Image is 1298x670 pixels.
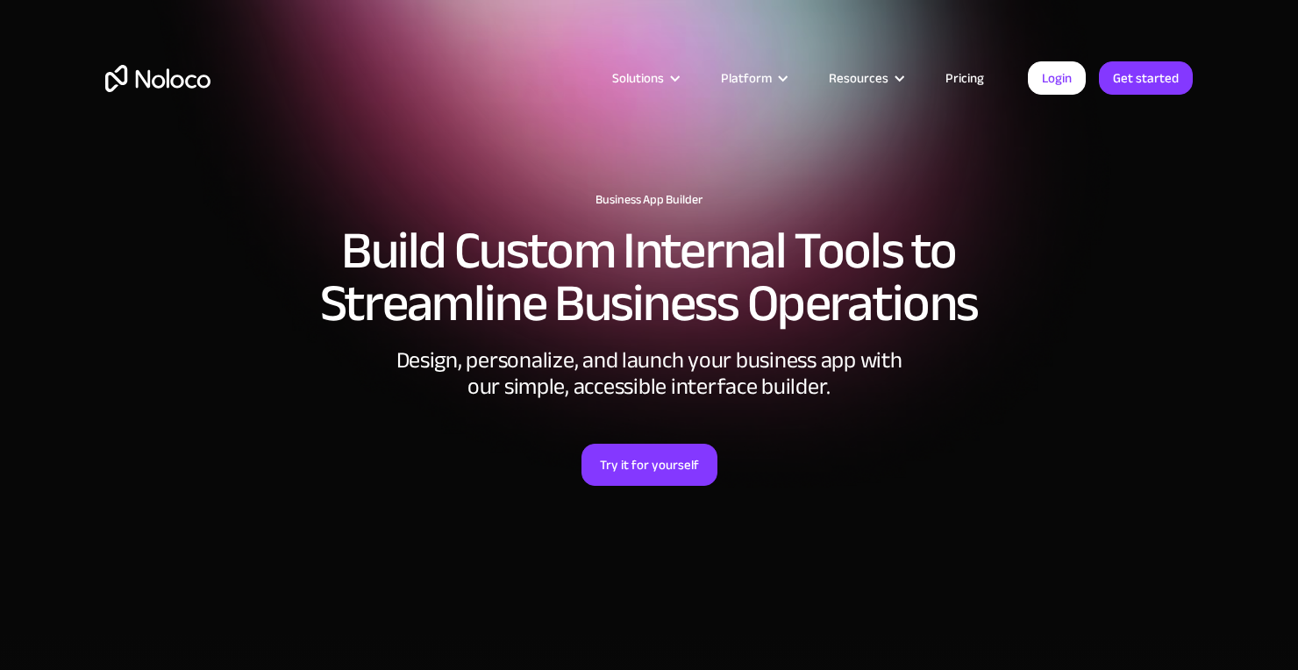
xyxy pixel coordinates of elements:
[721,67,772,89] div: Platform
[386,347,912,400] div: Design, personalize, and launch your business app with our simple, accessible interface builder.
[1028,61,1086,95] a: Login
[699,67,807,89] div: Platform
[612,67,664,89] div: Solutions
[590,67,699,89] div: Solutions
[1099,61,1193,95] a: Get started
[105,65,210,92] a: home
[829,67,888,89] div: Resources
[807,67,924,89] div: Resources
[105,225,1193,330] h2: Build Custom Internal Tools to Streamline Business Operations
[105,193,1193,207] h1: Business App Builder
[924,67,1006,89] a: Pricing
[581,444,717,486] a: Try it for yourself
